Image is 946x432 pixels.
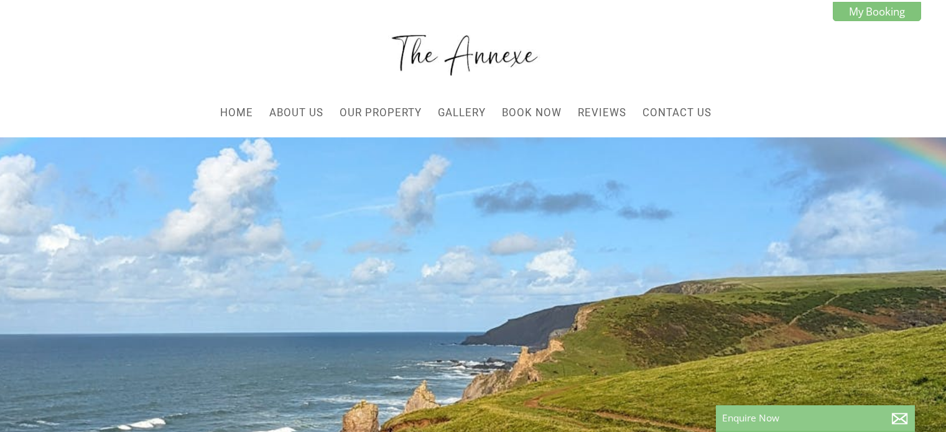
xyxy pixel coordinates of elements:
[722,411,909,425] p: Enquire Now
[578,106,626,119] a: Reviews
[502,106,562,119] a: Book Now
[388,26,544,82] img: Claycott
[269,106,323,119] a: About Us
[438,106,486,119] a: Gallery
[340,106,422,119] a: Our Property
[642,106,712,119] a: Contact Us
[220,106,253,119] a: Home
[833,2,921,21] a: My Booking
